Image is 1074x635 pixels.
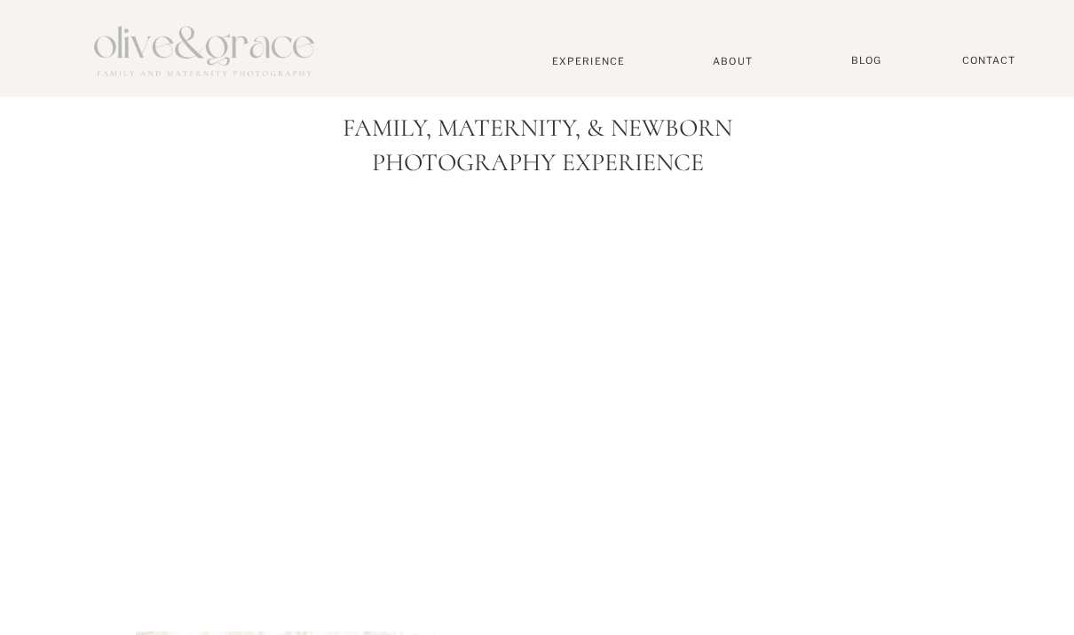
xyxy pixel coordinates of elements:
a: About [706,55,760,67]
h1: Family, Maternity, & Newborn [134,114,941,144]
a: BLOG [844,54,888,67]
p: Photography Experience [344,148,730,192]
a: Contact [953,54,1024,67]
a: Experience [530,55,647,67]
